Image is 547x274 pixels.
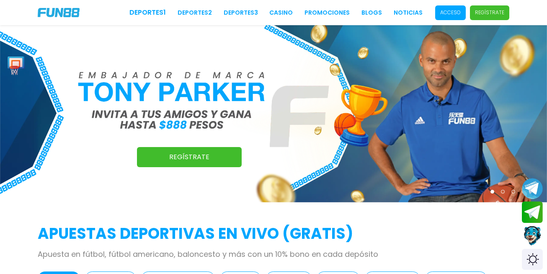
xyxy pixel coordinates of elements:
button: Join telegram channel [522,178,543,199]
button: Join telegram [522,202,543,223]
h2: APUESTAS DEPORTIVAS EN VIVO (gratis) [38,222,509,245]
a: Deportes1 [129,8,166,18]
a: BLOGS [361,8,382,17]
a: NOTICIAS [394,8,423,17]
p: Acceso [440,9,461,16]
a: Deportes3 [224,8,258,17]
a: CASINO [269,8,293,17]
div: Switch theme [522,249,543,270]
button: Contact customer service [522,225,543,247]
a: Promociones [304,8,350,17]
img: Company Logo [38,8,80,17]
a: Deportes2 [178,8,212,17]
a: Regístrate [137,147,242,167]
p: Regístrate [475,9,504,16]
p: Apuesta en fútbol, fútbol americano, baloncesto y más con un 10% bono en cada depósito [38,248,509,260]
